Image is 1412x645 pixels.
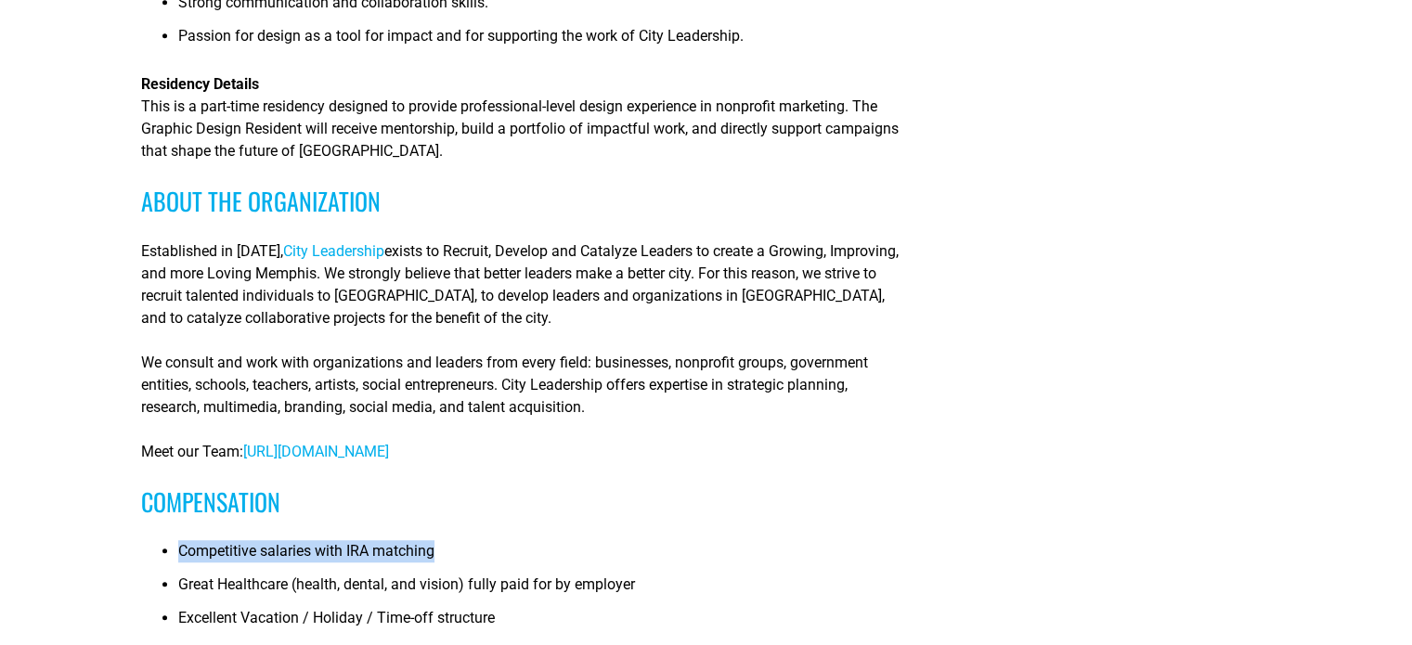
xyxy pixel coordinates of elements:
[178,27,744,45] span: Passion for design as a tool for impact and for supporting the work of City Leadership.
[283,242,384,260] a: City Leadership
[141,183,381,219] span: About the Organization
[141,75,259,93] b: Residency Details
[178,575,635,593] span: Great Healthcare (health, dental, and vision) fully paid for by employer
[141,354,868,416] span: We consult and work with organizations and leaders from every field: businesses, nonprofit groups...
[243,443,389,460] a: [URL][DOMAIN_NAME]
[141,97,899,160] span: This is a part-time residency designed to provide professional-level design experience in nonprof...
[178,542,434,560] span: Competitive salaries with IRA matching
[178,609,495,626] span: Excellent Vacation / Holiday / Time-off structure
[141,484,280,520] span: Compensation
[141,242,899,327] span: exists to Recruit, Develop and Catalyze Leaders to create a Growing, Improving, and more Loving M...
[141,242,283,260] span: Established in [DATE],
[141,443,243,460] span: Meet our Team:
